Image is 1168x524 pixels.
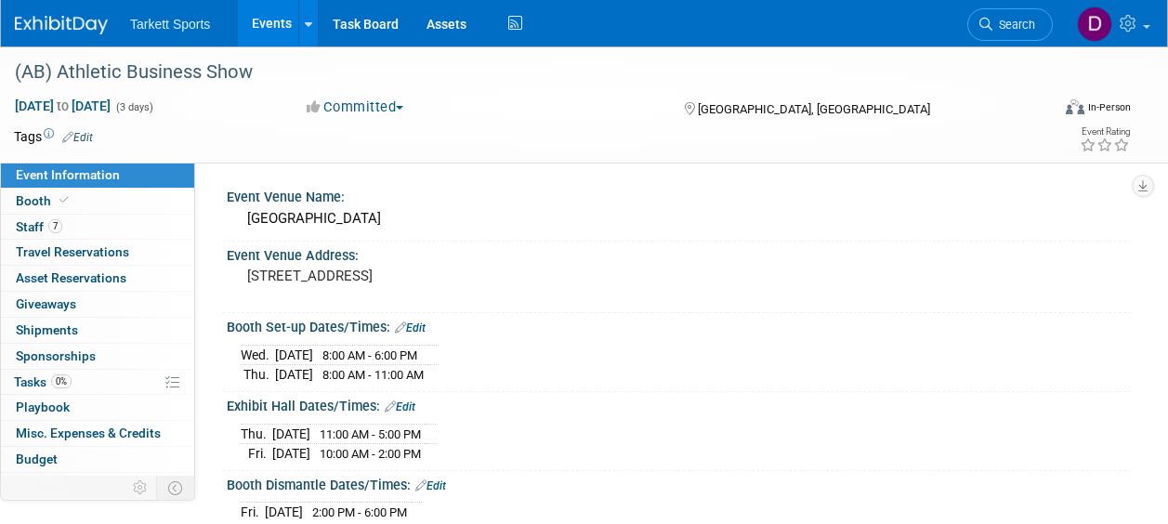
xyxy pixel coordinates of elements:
[275,365,313,385] td: [DATE]
[967,8,1053,41] a: Search
[16,348,96,363] span: Sponsorships
[320,447,421,461] span: 10:00 AM - 2:00 PM
[1,189,194,214] a: Booth
[51,374,72,388] span: 0%
[8,56,1035,89] div: (AB) Athletic Business Show
[16,219,62,234] span: Staff
[992,18,1035,32] span: Search
[16,167,120,182] span: Event Information
[1,421,194,446] a: Misc. Expenses & Credits
[312,505,407,519] span: 2:00 PM - 6:00 PM
[1,240,194,265] a: Travel Reservations
[300,98,411,117] button: Committed
[415,479,446,492] a: Edit
[16,452,58,466] span: Budget
[227,471,1131,495] div: Booth Dismantle Dates/Times:
[114,101,153,113] span: (3 days)
[227,242,1131,265] div: Event Venue Address:
[241,365,275,385] td: Thu.
[16,426,161,440] span: Misc. Expenses & Credits
[241,345,275,365] td: Wed.
[54,98,72,113] span: to
[227,183,1131,206] div: Event Venue Name:
[15,16,108,34] img: ExhibitDay
[1,318,194,343] a: Shipments
[1,215,194,240] a: Staff7
[968,97,1131,124] div: Event Format
[1,344,194,369] a: Sponsorships
[241,204,1117,233] div: [GEOGRAPHIC_DATA]
[1,370,194,395] a: Tasks0%
[241,444,272,464] td: Fri.
[14,374,72,389] span: Tasks
[16,193,72,208] span: Booth
[1080,127,1130,137] div: Event Rating
[59,195,69,205] i: Booth reservation complete
[1077,7,1112,42] img: David Dwyer
[272,424,310,444] td: [DATE]
[322,348,417,362] span: 8:00 AM - 6:00 PM
[125,476,157,500] td: Personalize Event Tab Strip
[241,503,265,522] td: Fri.
[157,476,195,500] td: Toggle Event Tabs
[1087,100,1131,114] div: In-Person
[265,503,303,522] td: [DATE]
[385,400,415,413] a: Edit
[322,368,424,382] span: 8:00 AM - 11:00 AM
[1066,99,1084,114] img: Format-Inperson.png
[16,296,76,311] span: Giveaways
[62,131,93,144] a: Edit
[241,424,272,444] td: Thu.
[1,292,194,317] a: Giveaways
[1,163,194,188] a: Event Information
[1,266,194,291] a: Asset Reservations
[16,322,78,337] span: Shipments
[14,98,112,114] span: [DATE] [DATE]
[227,313,1131,337] div: Booth Set-up Dates/Times:
[48,219,62,233] span: 7
[227,392,1131,416] div: Exhibit Hall Dates/Times:
[16,244,129,259] span: Travel Reservations
[320,427,421,441] span: 11:00 AM - 5:00 PM
[272,444,310,464] td: [DATE]
[395,321,426,334] a: Edit
[1,395,194,420] a: Playbook
[247,268,583,284] pre: [STREET_ADDRESS]
[698,102,930,116] span: [GEOGRAPHIC_DATA], [GEOGRAPHIC_DATA]
[275,345,313,365] td: [DATE]
[16,400,70,414] span: Playbook
[14,127,93,146] td: Tags
[1,447,194,472] a: Budget
[16,270,126,285] span: Asset Reservations
[130,17,210,32] span: Tarkett Sports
